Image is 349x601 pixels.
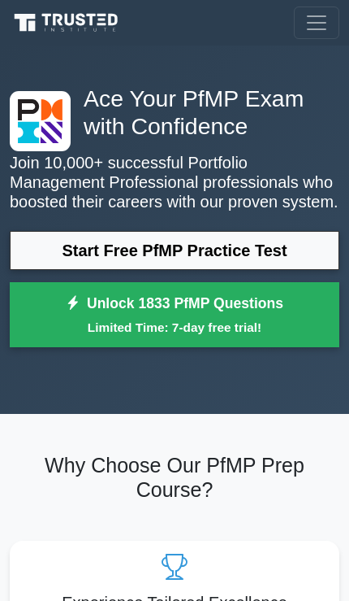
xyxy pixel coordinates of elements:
a: Start Free PfMP Practice Test [10,231,339,270]
p: Join 10,000+ successful Portfolio Management Professional professionals who boosted their careers... [10,153,339,211]
small: Limited Time: 7-day free trial! [30,318,319,337]
a: Unlock 1833 PfMP QuestionsLimited Time: 7-day free trial! [10,282,339,347]
h2: Why Choose Our PfMP Prep Course? [10,453,339,502]
button: Toggle navigation [294,7,339,39]
h1: Ace Your PfMP Exam with Confidence [10,85,339,140]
